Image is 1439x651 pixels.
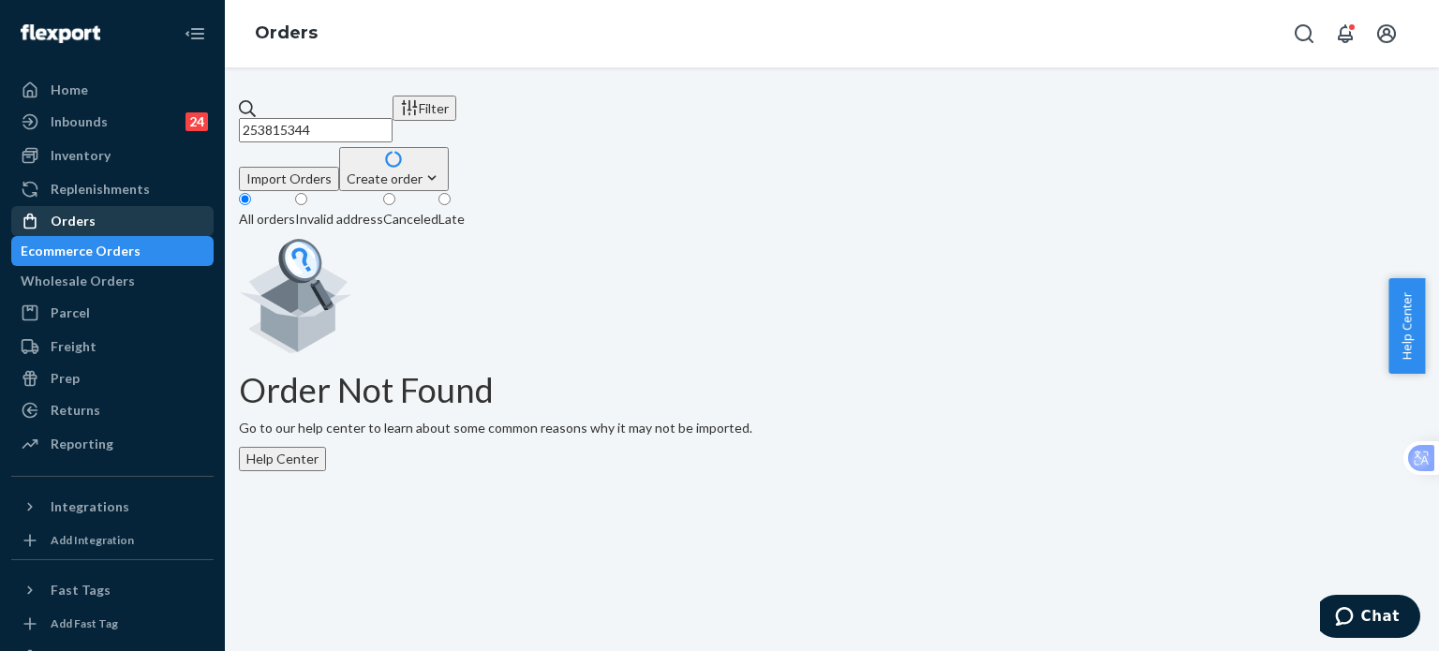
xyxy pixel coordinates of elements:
[1388,278,1425,374] button: Help Center
[11,141,214,170] a: Inventory
[239,167,339,191] button: Import Orders
[11,266,214,296] a: Wholesale Orders
[51,146,111,165] div: Inventory
[176,15,214,52] button: Close Navigation
[400,98,449,118] div: Filter
[1368,15,1405,52] button: Open account menu
[239,447,326,471] button: Help Center
[393,96,456,121] button: Filter
[11,298,214,328] a: Parcel
[11,429,214,459] a: Reporting
[295,210,383,229] div: Invalid address
[383,210,438,229] div: Canceled
[347,169,441,188] div: Create order
[185,112,208,131] div: 24
[11,107,214,137] a: Inbounds24
[51,532,134,548] div: Add Integration
[51,369,80,388] div: Prep
[239,233,352,353] img: Empty list
[11,529,214,552] a: Add Integration
[51,212,96,230] div: Orders
[11,206,214,236] a: Orders
[11,174,214,204] a: Replenishments
[51,401,100,420] div: Returns
[11,395,214,425] a: Returns
[339,147,449,191] button: Create order
[438,210,465,229] div: Late
[51,303,90,322] div: Parcel
[239,210,295,229] div: All orders
[21,272,135,290] div: Wholesale Orders
[383,193,395,205] input: Canceled
[51,615,118,631] div: Add Fast Tag
[51,435,113,453] div: Reporting
[239,118,393,142] input: Search orders
[21,24,100,43] img: Flexport logo
[21,242,141,260] div: Ecommerce Orders
[239,372,1425,409] h1: Order Not Found
[11,363,214,393] a: Prep
[51,337,96,356] div: Freight
[11,613,214,635] a: Add Fast Tag
[51,81,88,99] div: Home
[239,419,1425,437] p: Go to our help center to learn about some common reasons why it may not be imported.
[295,193,307,205] input: Invalid address
[239,193,251,205] input: All orders
[11,492,214,522] button: Integrations
[51,180,150,199] div: Replenishments
[11,236,214,266] a: Ecommerce Orders
[11,75,214,105] a: Home
[240,7,333,61] ol: breadcrumbs
[1320,595,1420,642] iframe: Opens a widget where you can chat to one of our agents
[255,22,318,43] a: Orders
[1285,15,1323,52] button: Open Search Box
[51,497,129,516] div: Integrations
[51,112,108,131] div: Inbounds
[438,193,451,205] input: Late
[11,332,214,362] a: Freight
[11,575,214,605] button: Fast Tags
[1327,15,1364,52] button: Open notifications
[51,581,111,599] div: Fast Tags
